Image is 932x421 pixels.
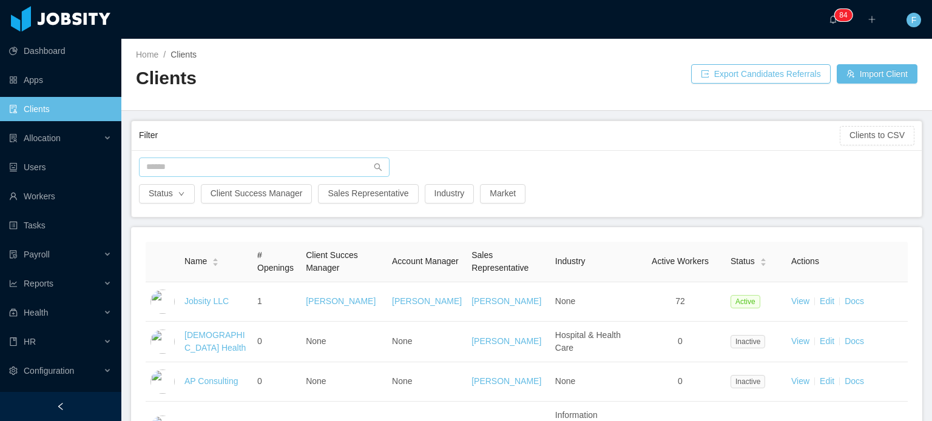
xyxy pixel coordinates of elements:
[760,257,766,260] i: icon: caret-up
[555,376,575,386] span: None
[652,256,709,266] span: Active Workers
[392,376,412,386] span: None
[184,376,238,386] a: AP Consulting
[139,184,195,204] button: Statusicon: down
[252,362,301,402] td: 0
[24,250,50,259] span: Payroll
[212,257,219,260] i: icon: caret-up
[845,336,864,346] a: Docs
[318,184,418,204] button: Sales Representative
[306,336,326,346] span: None
[845,376,864,386] a: Docs
[24,279,53,288] span: Reports
[9,155,112,179] a: icon: robotUsers
[9,39,112,63] a: icon: pie-chartDashboard
[480,184,525,204] button: Market
[24,366,74,376] span: Configuration
[471,376,541,386] a: [PERSON_NAME]
[184,296,229,306] a: Jobsity LLC
[136,66,527,91] h2: Clients
[150,290,175,314] img: dc41d540-fa30-11e7-b498-73b80f01daf1_657caab8ac997-400w.png
[911,13,917,27] span: F
[731,255,755,268] span: Status
[731,295,760,308] span: Active
[212,256,219,265] div: Sort
[791,376,809,386] a: View
[635,362,726,402] td: 0
[425,184,474,204] button: Industry
[9,184,112,208] a: icon: userWorkers
[9,250,18,259] i: icon: file-protect
[691,64,831,84] button: icon: exportExport Candidates Referrals
[9,68,112,92] a: icon: appstoreApps
[306,250,358,273] span: Client Succes Manager
[791,336,809,346] a: View
[163,50,166,59] span: /
[392,336,412,346] span: None
[471,250,528,273] span: Sales Representative
[555,296,575,306] span: None
[820,296,834,306] a: Edit
[9,308,18,317] i: icon: medicine-box
[9,366,18,375] i: icon: setting
[139,124,840,147] div: Filter
[839,9,843,21] p: 8
[184,330,246,353] a: [DEMOGRAPHIC_DATA] Health
[9,337,18,346] i: icon: book
[306,376,326,386] span: None
[829,15,837,24] i: icon: bell
[731,375,765,388] span: Inactive
[392,296,462,306] a: [PERSON_NAME]
[555,330,621,353] span: Hospital & Health Care
[471,296,541,306] a: [PERSON_NAME]
[820,336,834,346] a: Edit
[136,50,158,59] a: Home
[24,337,36,346] span: HR
[555,256,586,266] span: Industry
[868,15,876,24] i: icon: plus
[471,336,541,346] a: [PERSON_NAME]
[834,9,852,21] sup: 84
[306,296,376,306] a: [PERSON_NAME]
[24,308,48,317] span: Health
[820,376,834,386] a: Edit
[635,282,726,322] td: 72
[635,322,726,362] td: 0
[731,335,765,348] span: Inactive
[392,256,459,266] span: Account Manager
[252,322,301,362] td: 0
[9,213,112,237] a: icon: profileTasks
[257,250,294,273] span: # Openings
[150,330,175,354] img: 6a8e90c0-fa44-11e7-aaa7-9da49113f530_5a5d50e77f870-400w.png
[837,64,917,84] button: icon: usergroup-addImport Client
[257,296,262,306] span: 1
[791,256,819,266] span: Actions
[9,134,18,142] i: icon: solution
[9,279,18,288] i: icon: line-chart
[760,256,767,265] div: Sort
[374,163,382,171] i: icon: search
[843,9,848,21] p: 4
[184,255,207,268] span: Name
[9,97,112,121] a: icon: auditClients
[171,50,197,59] span: Clients
[212,261,219,265] i: icon: caret-down
[150,370,175,394] img: 6a95fc60-fa44-11e7-a61b-55864beb7c96_5a5d513336692-400w.png
[840,126,914,145] button: Clients to CSV
[845,296,864,306] a: Docs
[760,261,766,265] i: icon: caret-down
[24,133,61,143] span: Allocation
[201,184,312,204] button: Client Success Manager
[791,296,809,306] a: View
